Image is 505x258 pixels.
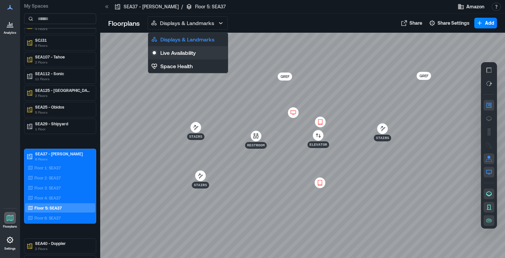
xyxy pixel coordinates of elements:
[35,88,91,93] p: SEA125 - [GEOGRAPHIC_DATA]
[34,195,61,201] p: Floor 4: SEA37
[181,3,183,10] p: /
[160,19,214,27] p: Displays & Landmarks
[148,59,228,73] button: Space Health
[35,59,91,65] p: 2 Floors
[35,26,91,31] p: 4 Floors
[35,121,91,126] p: SEA29 - Shipyard
[34,165,61,170] p: Floor 1: SEA37
[35,76,91,82] p: 11 Floors
[34,215,61,221] p: Floor 6: SEA37
[2,16,18,37] a: Analytics
[35,151,91,156] p: SEA37 - [PERSON_NAME]
[35,37,91,43] p: SCJ31
[35,156,91,162] p: 6 Floors
[189,134,202,139] p: Stairs
[3,225,17,229] p: Floorplans
[148,16,228,30] button: Displays & Landmarks
[427,18,472,28] button: Share Settings
[160,49,196,57] p: Live Availability
[419,73,429,79] p: GREF
[160,62,193,70] p: Space Health
[399,18,424,28] button: Share
[194,182,207,188] p: Stairs
[195,3,226,10] p: Floor 5: SEA37
[247,143,265,148] p: Restroom
[35,126,91,132] p: 1 Floor
[24,3,96,9] p: My Spaces
[148,46,228,59] button: Live Availability
[34,185,61,190] p: Floor 3: SEA37
[35,93,91,98] p: 2 Floors
[124,3,179,10] p: SEA37 - [PERSON_NAME]
[310,142,327,147] p: Elevator
[4,247,16,251] p: Settings
[35,43,91,48] p: 8 Floors
[35,54,91,59] p: SEA107 - Tahoe
[2,232,18,253] a: Settings
[35,104,91,110] p: SEA25 - Obidos
[35,110,91,115] p: 5 Floors
[1,210,19,231] a: Floorplans
[456,1,486,12] button: Amazon
[108,18,140,28] p: Floorplans
[34,175,61,180] p: Floor 2: SEA37
[4,31,16,35] p: Analytics
[35,246,91,251] p: 2 Floors
[474,18,497,28] button: Add
[35,71,91,76] p: SEA112 - Sonic
[160,35,214,43] p: Displays & Landmarks
[281,73,290,80] p: GREF
[466,3,484,10] span: Amazon
[376,135,389,141] p: Stairs
[148,33,228,46] button: Displays & Landmarks
[34,205,62,211] p: Floor 5: SEA37
[438,20,470,26] span: Share Settings
[409,20,422,26] span: Share
[35,241,91,246] p: SEA40 - Doppler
